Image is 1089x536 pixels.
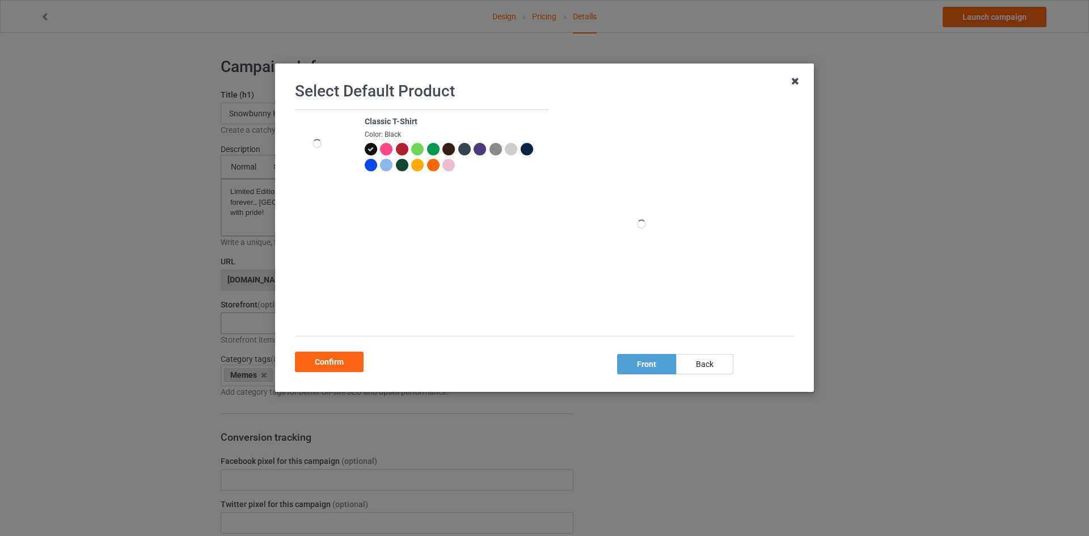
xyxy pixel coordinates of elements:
[365,130,542,140] div: Color: Black
[617,354,676,374] div: front
[365,116,542,128] div: Classic T-Shirt
[295,352,364,372] div: Confirm
[489,143,502,155] img: heather_texture.png
[676,354,733,374] div: back
[295,81,794,102] h1: Select Default Product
